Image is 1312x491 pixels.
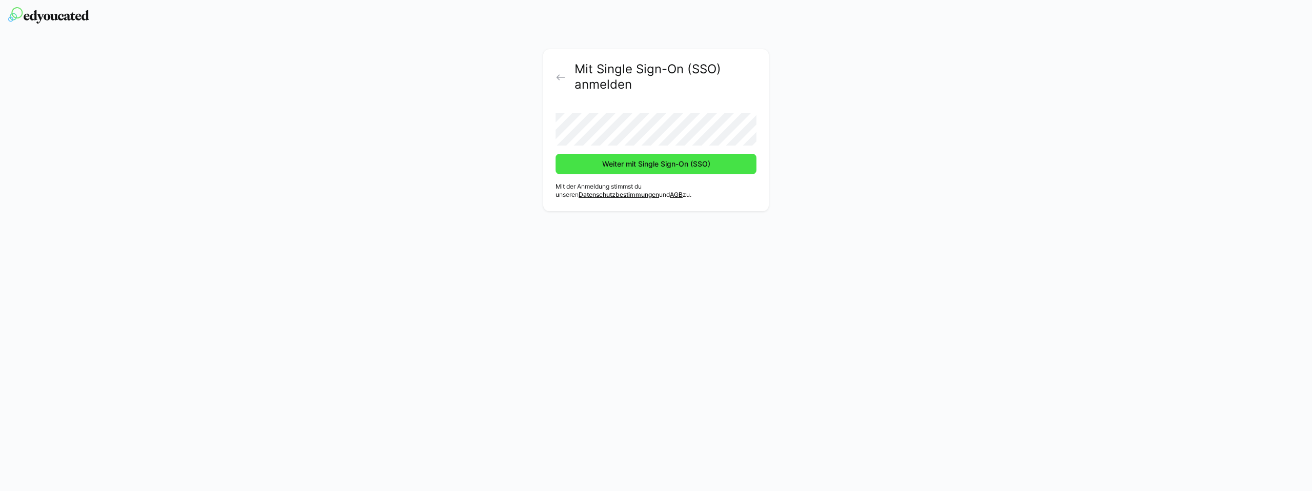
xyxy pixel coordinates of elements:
[579,191,659,198] a: Datenschutzbestimmungen
[556,154,756,174] button: Weiter mit Single Sign-On (SSO)
[601,159,712,169] span: Weiter mit Single Sign-On (SSO)
[575,62,756,92] h2: Mit Single Sign-On (SSO) anmelden
[670,191,683,198] a: AGB
[8,7,89,24] img: edyoucated
[556,182,756,199] p: Mit der Anmeldung stimmst du unseren und zu.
